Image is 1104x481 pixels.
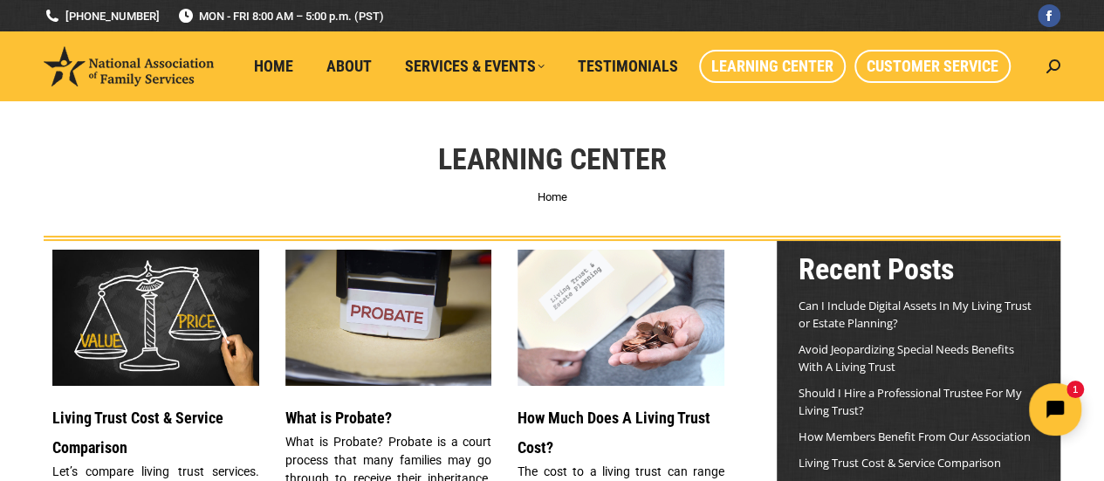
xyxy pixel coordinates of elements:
[538,190,567,203] a: Home
[44,46,214,86] img: National Association of Family Services
[711,57,833,76] span: Learning Center
[314,50,384,83] a: About
[566,50,690,83] a: Testimonials
[44,8,160,24] a: [PHONE_NUMBER]
[518,250,724,386] a: Living Trust Cost
[177,8,384,24] span: MON - FRI 8:00 AM – 5:00 p.m. (PST)
[285,409,392,427] a: What is Probate?
[51,249,260,387] img: Living Trust Service and Price Comparison Blog Image
[796,368,1096,450] iframe: Tidio Chat
[799,429,1031,444] a: How Members Benefit From Our Association
[517,239,725,397] img: Living Trust Cost
[578,57,678,76] span: Testimonials
[799,385,1022,418] a: Should I Hire a Professional Trustee For My Living Trust?
[699,50,846,83] a: Learning Center
[405,57,545,76] span: Services & Events
[518,409,710,457] a: How Much Does A Living Trust Cost?
[438,140,667,178] h1: Learning Center
[284,249,492,388] img: What is Probate?
[867,57,998,76] span: Customer Service
[799,298,1032,331] a: Can I Include Digital Assets In My Living Trust or Estate Planning?
[285,250,492,386] a: What is Probate?
[799,455,1001,471] a: Living Trust Cost & Service Comparison
[52,250,259,386] a: Living Trust Service and Price Comparison Blog Image
[242,50,305,83] a: Home
[254,57,293,76] span: Home
[326,57,372,76] span: About
[799,250,1039,288] h2: Recent Posts
[799,341,1014,374] a: Avoid Jeopardizing Special Needs Benefits With A Living Trust
[854,50,1011,83] a: Customer Service
[52,409,223,457] a: Living Trust Cost & Service Comparison
[1038,4,1060,27] a: Facebook page opens in new window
